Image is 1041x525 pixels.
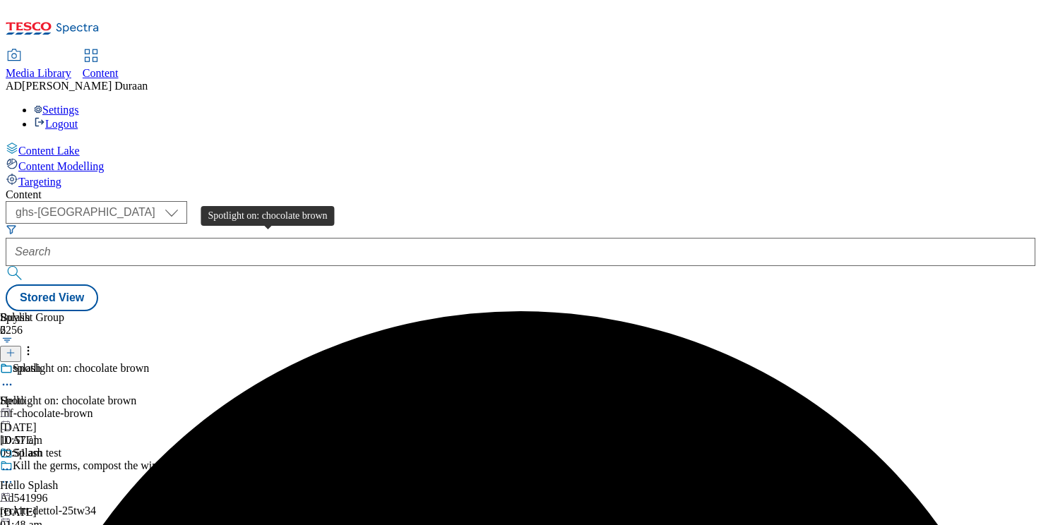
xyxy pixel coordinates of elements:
div: splash [13,362,41,375]
svg: Search Filters [6,224,17,235]
button: Stored View [6,284,98,311]
span: Content [83,67,119,79]
a: Logout [34,118,78,130]
input: Search [6,238,1035,266]
a: Targeting [6,173,1035,188]
span: Media Library [6,67,71,79]
div: Splash test [13,447,61,459]
a: Content [83,50,119,80]
span: AD [6,80,22,92]
a: Content Modelling [6,157,1035,173]
div: Spotlight on: chocolate brown [13,362,149,375]
a: Media Library [6,50,71,80]
span: Content Modelling [18,160,104,172]
span: Content Lake [18,145,80,157]
a: Content Lake [6,142,1035,157]
a: Settings [34,104,79,116]
span: Targeting [18,176,61,188]
div: Content [6,188,1035,201]
div: Kill the germs, compost the wipe [13,459,162,472]
span: [PERSON_NAME] Duraan [22,80,148,92]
